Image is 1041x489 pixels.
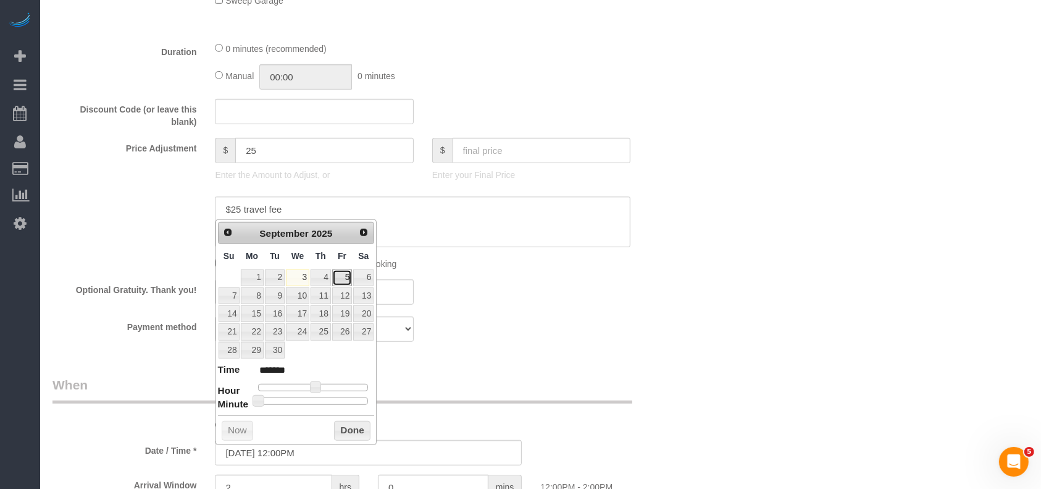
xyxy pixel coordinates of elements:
a: 26 [332,323,352,340]
dt: Minute [218,398,249,413]
a: 24 [286,323,309,340]
a: 17 [286,305,309,322]
a: Next [356,224,373,241]
a: 22 [241,323,264,340]
button: Now [222,421,253,441]
input: final price [453,138,631,163]
a: 23 [265,323,285,340]
span: September [259,228,309,239]
span: Wednesday [291,251,304,261]
a: 1 [241,270,264,286]
a: 28 [219,342,240,359]
span: Thursday [316,251,326,261]
button: Done [334,421,370,441]
a: 25 [311,323,331,340]
span: Sunday [224,251,235,261]
a: 6 [353,270,374,286]
iframe: Intercom live chat [999,447,1029,477]
span: 0 minutes [357,71,395,81]
img: Automaid Logo [7,12,32,30]
span: 0 minutes (recommended) [225,44,326,54]
a: 15 [241,305,264,322]
span: Next [359,227,369,237]
label: Payment method [43,317,206,333]
a: 14 [219,305,240,322]
span: $ [432,138,453,163]
a: 12 [332,287,352,304]
dt: Hour [218,384,240,399]
a: 27 [353,323,374,340]
label: Duration [43,41,206,58]
span: Tuesday [270,251,280,261]
a: 16 [265,305,285,322]
a: 20 [353,305,374,322]
label: Price Adjustment [43,138,206,155]
a: 8 [241,287,264,304]
label: Discount Code (or leave this blank) [43,99,206,128]
a: 9 [265,287,285,304]
a: 4 [311,270,331,286]
a: 3 [286,270,309,286]
span: $ [215,138,235,163]
span: Friday [338,251,346,261]
legend: When [52,376,632,404]
a: 19 [332,305,352,322]
input: MM/DD/YYYY HH:MM [215,440,522,466]
a: 5 [332,270,352,286]
span: Saturday [358,251,369,261]
span: Monday [246,251,258,261]
a: 11 [311,287,331,304]
a: 30 [265,342,285,359]
p: Enter your Final Price [432,169,630,181]
label: Date / Time * [43,440,206,457]
a: 18 [311,305,331,322]
a: 2 [265,270,285,286]
dt: Time [218,363,240,378]
a: Prev [220,224,237,241]
span: 2025 [311,228,332,239]
span: Manual [225,71,254,81]
label: Optional Gratuity. Thank you! [43,279,206,296]
span: Prev [223,227,233,237]
a: 21 [219,323,240,340]
a: 13 [353,287,374,304]
a: 10 [286,287,309,304]
span: 5 [1024,447,1034,457]
a: 29 [241,342,264,359]
a: 7 [219,287,240,304]
p: Enter the Amount to Adjust, or [215,169,413,181]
